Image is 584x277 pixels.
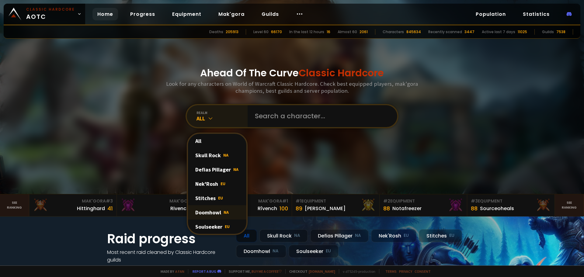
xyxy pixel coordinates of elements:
[392,205,422,212] div: Notafreezer
[117,194,204,216] a: Mak'Gora#2Rivench100
[224,209,229,215] span: NA
[383,198,463,204] div: Equipment
[415,269,431,274] a: Consent
[188,205,246,220] div: Doomhowl
[282,198,288,204] span: # 1
[226,29,238,35] div: 205913
[292,194,380,216] a: #1Equipment89[PERSON_NAME]
[196,110,248,115] div: realm
[214,8,249,20] a: Mak'gora
[419,229,462,242] div: Stitches
[107,248,229,264] h4: Most recent raid cleaned by Classic Hardcore guilds
[204,194,292,216] a: Mak'Gora#1Rîvench100
[449,233,454,239] small: EU
[383,29,404,35] div: Characters
[29,194,117,216] a: Mak'Gora#3Hittinghard41
[380,194,467,216] a: #2Equipment88Notafreezer
[339,269,375,274] span: v. d752d5 - production
[120,198,200,204] div: Mak'Gora
[399,269,412,274] a: Privacy
[33,198,113,204] div: Mak'Gora
[285,269,335,274] span: Checkout
[371,229,416,242] div: Nek'Rosh
[406,29,421,35] div: 845634
[236,245,286,258] div: Doomhowl
[107,229,229,248] h1: Raid progress
[200,66,384,80] h1: Ahead Of The Curve
[209,29,223,35] div: Deaths
[251,105,390,127] input: Search a character...
[26,7,75,21] span: AOTC
[225,269,282,274] span: Support me,
[188,134,246,148] div: All
[107,264,147,271] a: See all progress
[273,248,279,254] small: NA
[309,269,335,274] a: [DOMAIN_NAME]
[257,8,284,20] a: Guilds
[471,198,478,204] span: # 3
[223,152,228,158] span: NA
[326,248,331,254] small: EU
[327,29,330,35] div: 16
[233,167,238,172] span: NA
[383,198,390,204] span: # 2
[259,229,308,242] div: Skull Rock
[218,195,223,201] span: EU
[164,80,420,94] h3: Look for any characters on World of Warcraft Classic Hardcore. Check best equipped players, mak'g...
[280,204,288,213] div: 100
[188,148,246,162] div: Skull Rock
[175,269,184,274] a: a fan
[310,229,369,242] div: Defias Pillager
[471,8,511,20] a: Population
[125,8,160,20] a: Progress
[467,194,555,216] a: #3Equipment88Sourceoheals
[170,205,189,212] div: Rivench
[385,269,397,274] a: Terms
[106,198,113,204] span: # 3
[480,205,514,212] div: Sourceoheals
[208,198,288,204] div: Mak'Gora
[188,162,246,177] div: Defias Pillager
[428,29,462,35] div: Recently scanned
[542,29,554,35] div: Guilds
[193,269,216,274] a: Report a bug
[355,233,361,239] small: NA
[471,204,478,213] div: 88
[188,191,246,205] div: Stitches
[518,29,527,35] div: 11025
[383,204,390,213] div: 88
[26,7,75,12] small: Classic Hardcore
[188,177,246,191] div: Nek'Rosh
[252,269,282,274] a: Buy me a coffee
[236,229,257,242] div: All
[92,8,118,20] a: Home
[289,29,324,35] div: In the last 12 hours
[556,29,565,35] div: 7538
[518,8,554,20] a: Statistics
[299,66,384,80] span: Classic Hardcore
[167,8,206,20] a: Equipment
[77,205,105,212] div: Hittinghard
[296,204,302,213] div: 89
[296,198,301,204] span: # 1
[482,29,515,35] div: Active last 7 days
[4,4,85,24] a: Classic HardcoreAOTC
[471,198,551,204] div: Equipment
[225,224,230,229] span: EU
[271,29,282,35] div: 66170
[188,220,246,234] div: Soulseeker
[294,233,300,239] small: NA
[157,269,184,274] span: Made by
[464,29,474,35] div: 3447
[221,181,225,186] span: EU
[196,115,248,122] div: All
[305,205,346,212] div: [PERSON_NAME]
[404,233,409,239] small: EU
[338,29,357,35] div: Almost 60
[258,205,277,212] div: Rîvench
[360,29,368,35] div: 2061
[289,245,339,258] div: Soulseeker
[555,194,584,216] a: Seeranking
[107,204,113,213] div: 41
[296,198,376,204] div: Equipment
